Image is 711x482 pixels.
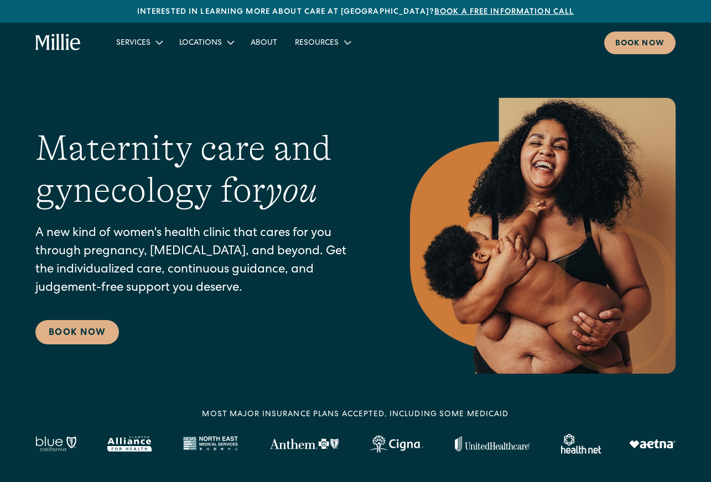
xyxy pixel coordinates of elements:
[202,409,508,421] div: MOST MAJOR INSURANCE PLANS ACCEPTED, INCLUDING some MEDICAID
[35,436,76,452] img: Blue California logo
[35,225,366,298] p: A new kind of women's health clinic that cares for you through pregnancy, [MEDICAL_DATA], and bey...
[615,38,665,50] div: Book now
[35,34,81,51] a: home
[266,170,318,210] em: you
[370,435,423,453] img: Cigna logo
[269,438,339,449] img: Anthem Logo
[116,38,150,49] div: Services
[183,436,238,452] img: North East Medical Services logo
[242,33,286,51] a: About
[434,8,574,16] a: Book a free information call
[295,38,339,49] div: Resources
[107,436,151,452] img: Alameda Alliance logo
[35,320,119,344] a: Book Now
[629,439,676,448] img: Aetna logo
[561,434,603,454] img: Healthnet logo
[455,436,530,452] img: United Healthcare logo
[107,33,170,51] div: Services
[179,38,222,49] div: Locations
[604,32,676,54] a: Book now
[170,33,242,51] div: Locations
[35,127,366,212] h1: Maternity care and gynecology for
[286,33,359,51] div: Resources
[410,98,676,374] img: Smiling mother with her baby in arms, celebrating body positivity and the nurturing bond of postp...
